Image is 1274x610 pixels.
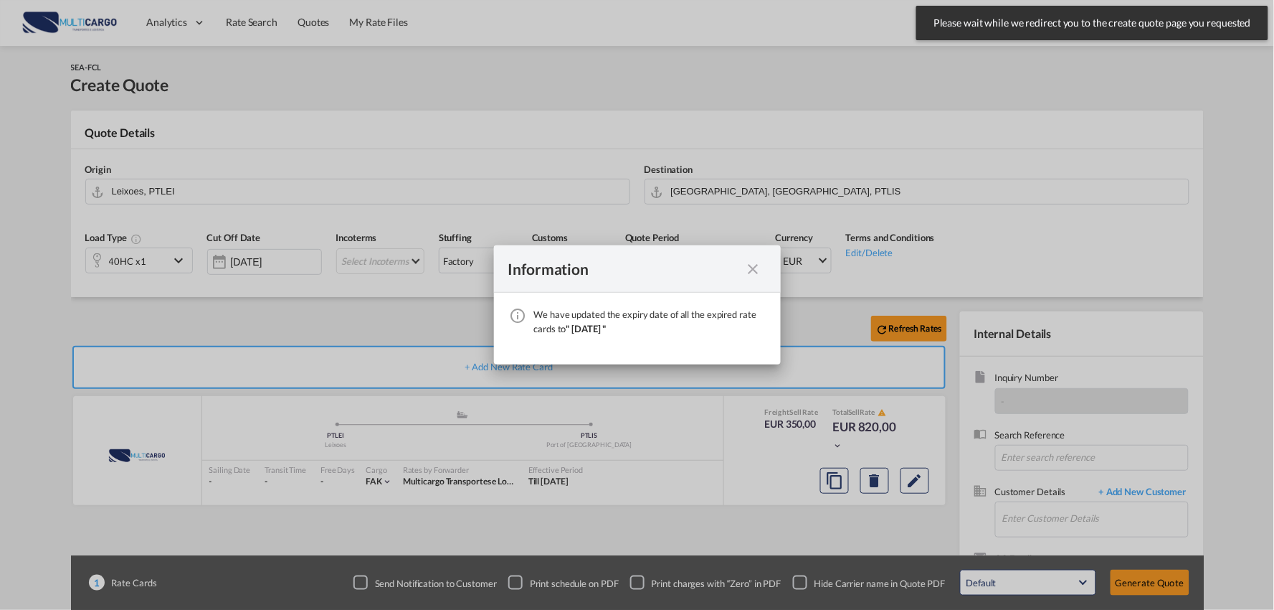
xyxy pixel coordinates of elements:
span: " [DATE] " [566,323,607,334]
span: Please wait while we redirect you to the create quote page you requested [929,16,1255,30]
md-icon: icon-information-outline [510,307,527,324]
div: We have updated the expiry date of all the expired rate cards to [534,307,766,336]
md-icon: icon-close fg-AAA8AD cursor [745,261,762,278]
div: Information [508,260,741,278]
md-dialog: We have ... [494,245,781,365]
